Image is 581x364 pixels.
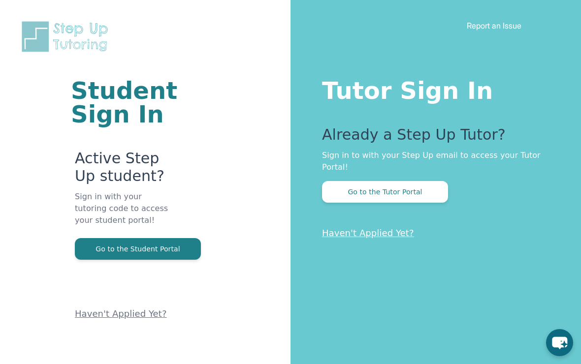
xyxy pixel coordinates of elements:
[71,79,172,126] h1: Student Sign In
[75,244,201,253] a: Go to the Student Portal
[75,191,172,238] p: Sign in with your tutoring code to access your student portal!
[322,181,448,203] button: Go to the Tutor Portal
[75,308,167,319] a: Haven't Applied Yet?
[322,150,542,173] p: Sign in to with your Step Up email to access your Tutor Portal!
[546,329,573,356] button: chat-button
[322,75,542,102] h1: Tutor Sign In
[75,238,201,260] button: Go to the Student Portal
[322,126,542,150] p: Already a Step Up Tutor?
[75,150,172,191] p: Active Step Up student?
[20,20,114,54] img: Step Up Tutoring horizontal logo
[467,21,521,30] a: Report an Issue
[322,228,414,238] a: Haven't Applied Yet?
[322,187,448,196] a: Go to the Tutor Portal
